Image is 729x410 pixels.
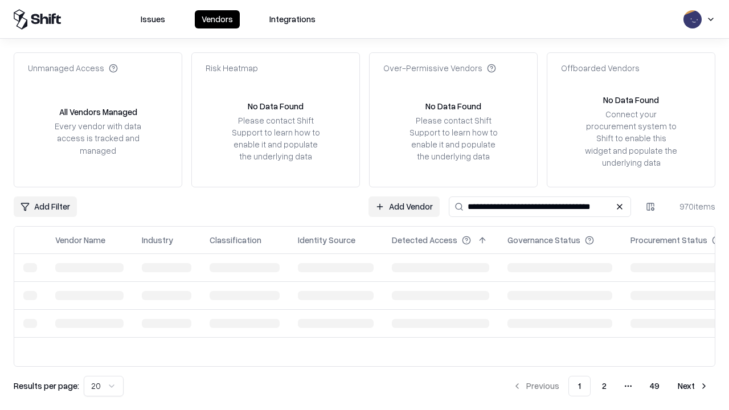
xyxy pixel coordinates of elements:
div: Connect your procurement system to Shift to enable this widget and populate the underlying data [584,108,678,169]
div: Over-Permissive Vendors [383,62,496,74]
div: No Data Found [425,100,481,112]
div: Classification [210,234,261,246]
div: Offboarded Vendors [561,62,640,74]
div: All Vendors Managed [59,106,137,118]
p: Results per page: [14,380,79,392]
div: Every vendor with data access is tracked and managed [51,120,145,156]
button: 2 [593,376,616,396]
button: Integrations [263,10,322,28]
div: Procurement Status [630,234,707,246]
div: Risk Heatmap [206,62,258,74]
div: Detected Access [392,234,457,246]
div: No Data Found [248,100,304,112]
button: Vendors [195,10,240,28]
button: Add Filter [14,196,77,217]
a: Add Vendor [368,196,440,217]
div: Industry [142,234,173,246]
div: Vendor Name [55,234,105,246]
div: Governance Status [507,234,580,246]
button: Issues [134,10,172,28]
div: 970 items [670,200,715,212]
button: 49 [641,376,669,396]
div: Please contact Shift Support to learn how to enable it and populate the underlying data [406,114,501,163]
div: Identity Source [298,234,355,246]
nav: pagination [506,376,715,396]
div: Please contact Shift Support to learn how to enable it and populate the underlying data [228,114,323,163]
button: Next [671,376,715,396]
div: No Data Found [603,94,659,106]
div: Unmanaged Access [28,62,118,74]
button: 1 [568,376,591,396]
